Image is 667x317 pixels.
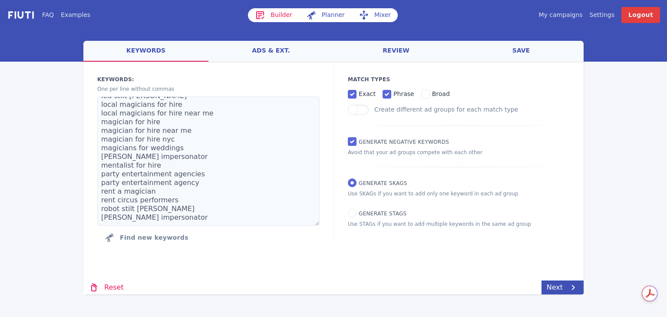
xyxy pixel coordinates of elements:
a: Planner [299,8,352,22]
a: FAQ [42,10,54,20]
label: Create different ad groups for each match type [374,106,518,113]
a: keywords [83,41,208,62]
input: Generate SKAGs [348,178,357,187]
span: phrase [393,90,414,97]
a: Examples [61,10,90,20]
input: broad [421,90,430,99]
p: Use SKAGs if you want to add only one keyword in each ad group [348,190,570,198]
span: Generate SKAGs [359,180,407,186]
a: review [333,41,459,62]
span: broad [432,90,450,97]
a: Next [542,281,584,294]
a: Mixer [352,8,398,22]
p: Avoid that your ad groups compete with each other [348,149,570,156]
span: Generate Negative keywords [359,139,449,145]
input: Generate STAGs [348,209,357,218]
img: f731f27.png [7,10,35,20]
label: Keywords: [97,76,320,83]
button: Click to find new keywords related to those above [97,229,195,246]
p: One per line without commas [97,85,320,93]
span: exact [359,90,376,97]
span: Generate STAGs [359,211,406,217]
a: My campaigns [538,10,582,20]
a: ads & ext. [208,41,333,62]
p: Match Types [348,76,570,83]
a: Reset [83,281,129,294]
input: exact [348,90,357,99]
p: Use STAGs if you want to add multiple keywords in the same ad group [348,220,570,228]
a: Logout [621,7,660,23]
a: save [459,41,584,62]
input: Generate Negative keywords [348,137,357,146]
input: phrase [383,90,391,99]
a: Builder [248,8,299,22]
a: Settings [590,10,614,20]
